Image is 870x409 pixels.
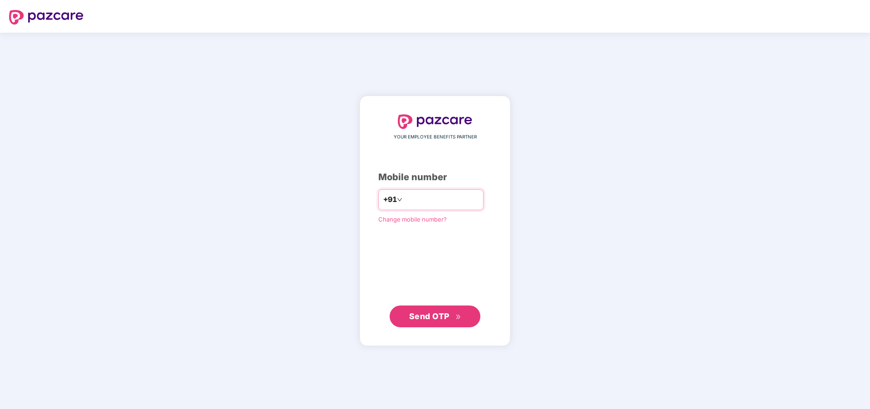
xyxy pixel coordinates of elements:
span: Send OTP [409,311,450,321]
span: YOUR EMPLOYEE BENEFITS PARTNER [394,133,477,141]
a: Change mobile number? [378,216,447,223]
div: Mobile number [378,170,492,184]
button: Send OTPdouble-right [390,306,480,327]
img: logo [9,10,83,25]
span: +91 [383,194,397,205]
img: logo [398,114,472,129]
span: double-right [455,314,461,320]
span: down [397,197,402,202]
